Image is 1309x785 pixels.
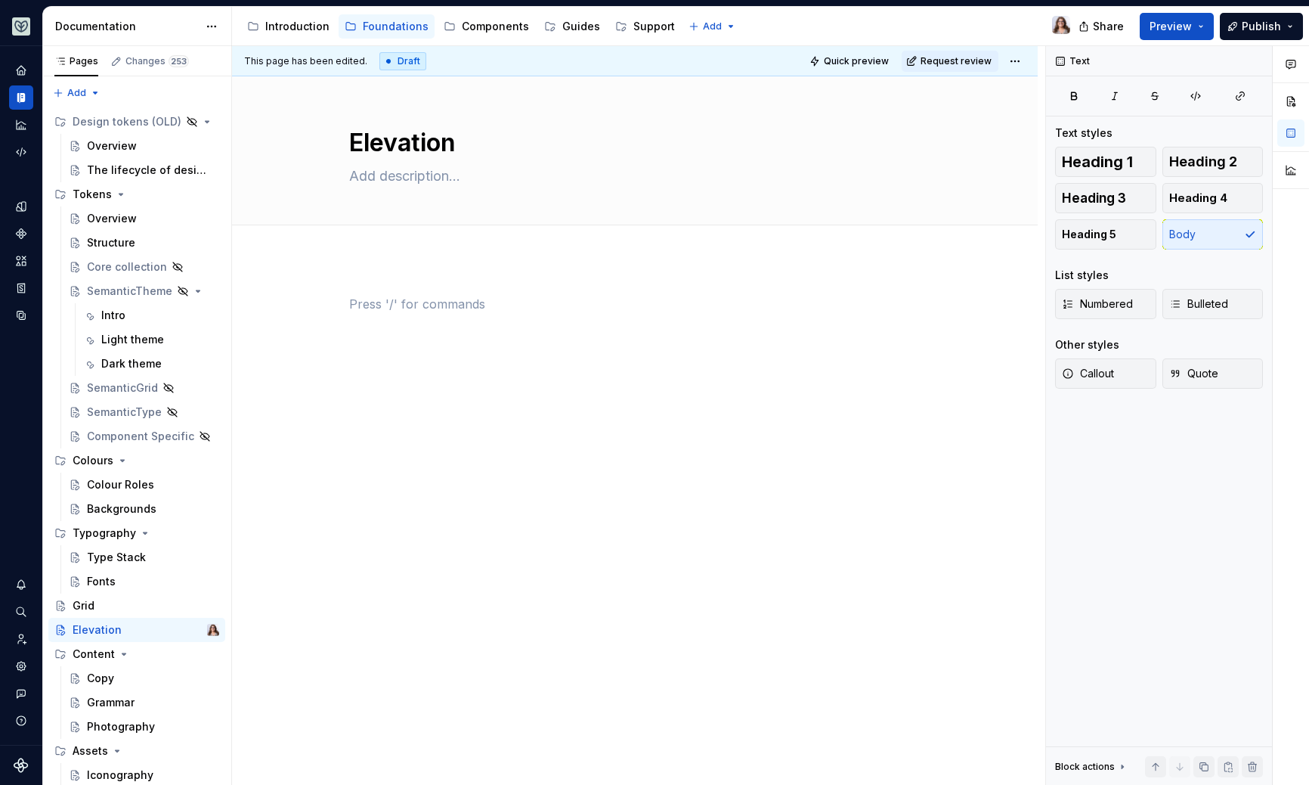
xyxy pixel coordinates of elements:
span: Heading 1 [1062,154,1133,169]
div: Search ⌘K [9,600,33,624]
button: Contact support [9,681,33,706]
a: Photography [63,715,225,739]
a: Data sources [9,303,33,327]
div: Block actions [1055,756,1128,777]
span: Publish [1242,19,1281,34]
a: Components [438,14,535,39]
div: Typography [73,526,136,541]
a: Components [9,222,33,246]
div: Assets [48,739,225,763]
a: Backgrounds [63,497,225,521]
button: Heading 5 [1055,219,1156,250]
div: Design tokens (OLD) [48,110,225,134]
div: Tokens [48,182,225,206]
img: 256e2c79-9abd-4d59-8978-03feab5a3943.png [12,17,30,36]
a: Analytics [9,113,33,137]
span: Numbered [1062,296,1133,312]
button: Preview [1140,13,1214,40]
textarea: Elevation [346,125,918,161]
span: Callout [1062,366,1114,381]
div: Assets [73,743,108,759]
span: Add [703,20,722,33]
svg: Supernova Logo [14,758,29,773]
span: Request review [921,55,992,67]
div: Intro [101,308,125,323]
a: Overview [63,206,225,231]
a: Grammar [63,690,225,715]
div: SemanticType [87,405,162,420]
a: Documentation [9,85,33,110]
a: Design tokens [9,194,33,219]
a: Core collection [63,255,225,279]
a: Storybook stories [9,276,33,300]
a: Foundations [339,14,435,39]
span: Heading 5 [1062,227,1116,242]
span: Heading 4 [1169,191,1227,206]
a: Invite team [9,627,33,651]
div: Block actions [1055,761,1115,773]
div: Content [73,647,115,662]
span: Quick preview [824,55,889,67]
a: Component Specific [63,424,225,448]
a: Code automation [9,140,33,164]
span: Share [1093,19,1124,34]
div: Overview [87,211,137,226]
div: Design tokens (OLD) [73,114,181,129]
div: Elevation [73,622,122,638]
a: Colour Roles [63,473,225,497]
button: Heading 4 [1162,183,1264,213]
div: Other styles [1055,337,1119,352]
div: Copy [87,671,114,686]
div: Backgrounds [87,501,156,517]
span: Bulleted [1169,296,1228,312]
a: Dark theme [77,352,225,376]
a: Grid [48,594,225,618]
div: Page tree [241,11,681,42]
a: Introduction [241,14,336,39]
a: Copy [63,666,225,690]
button: Add [684,16,741,37]
span: Heading 2 [1169,154,1237,169]
span: Preview [1150,19,1192,34]
div: Fonts [87,574,116,589]
button: Publish [1220,13,1303,40]
div: Components [462,19,529,34]
a: The lifecycle of design tokens [63,158,225,182]
button: Quote [1162,358,1264,389]
button: Share [1071,13,1134,40]
a: Settings [9,654,33,678]
div: Home [9,58,33,82]
span: Quote [1169,366,1218,381]
span: Add [67,87,86,99]
button: Quick preview [805,51,896,72]
button: Numbered [1055,289,1156,319]
button: Heading 3 [1055,183,1156,213]
div: The lifecycle of design tokens [87,163,212,178]
div: Pages [54,55,98,67]
a: Overview [63,134,225,158]
a: SemanticGrid [63,376,225,400]
span: This page has been edited. [244,55,367,67]
div: Type Stack [87,550,146,565]
a: Intro [77,303,225,327]
div: Draft [379,52,426,70]
div: SemanticGrid [87,380,158,396]
div: Guides [562,19,600,34]
a: SemanticType [63,400,225,424]
div: Colours [73,453,113,468]
div: Light theme [101,332,164,347]
div: Content [48,642,225,666]
span: 253 [169,55,189,67]
div: Grid [73,598,94,613]
button: Add [48,82,105,104]
span: Heading 3 [1062,191,1126,206]
div: Text styles [1055,126,1112,141]
img: Brittany Hogg [1052,16,1070,34]
a: Support [609,14,681,39]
